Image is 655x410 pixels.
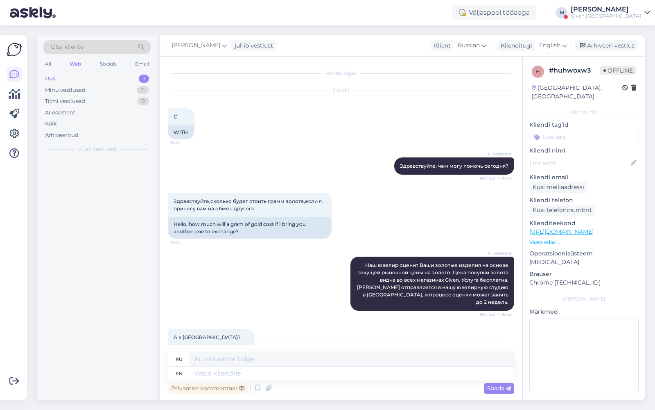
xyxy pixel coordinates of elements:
div: Privaatne kommentaar [168,383,248,394]
span: Здравствуйте, чем могу помочь сегодня? [400,163,508,169]
img: Askly Logo [7,42,22,57]
div: [PERSON_NAME] [529,295,639,303]
span: Russian [458,41,480,50]
div: Socials [98,59,118,69]
div: Klienditugi [497,41,532,50]
span: 16:43 [170,140,201,146]
span: Наш ювелир оценит Ваши золотые изделия на основе текущей рыночной цены на золото. Цена покупки зо... [357,262,510,305]
span: English [539,41,560,50]
div: Web [68,59,83,69]
span: h [536,68,540,75]
div: All [43,59,53,69]
div: Email [133,59,151,69]
div: # huhwoxw3 [549,66,600,75]
p: Chrome [TECHNICAL_ID] [529,278,639,287]
p: Operatsioonisüsteem [529,249,639,258]
span: Uued vestlused [78,146,116,153]
div: Minu vestlused [45,86,86,94]
a: [PERSON_NAME]Given [GEOGRAPHIC_DATA] [571,6,650,19]
div: Tiimi vestlused [45,97,85,105]
div: [GEOGRAPHIC_DATA], [GEOGRAPHIC_DATA] [532,84,622,101]
div: juhib vestlust [231,41,273,50]
div: 0 [137,97,149,105]
div: Hello, how much will a gram of gold cost if I bring you another one to exchange? [168,217,332,239]
div: en [176,367,183,380]
div: Arhiveeritud [45,131,79,139]
div: Küsi telefoninumbrit [529,205,595,216]
span: Offline [600,66,636,75]
p: Vaata edasi ... [529,239,639,246]
div: [DATE] [168,87,514,94]
div: Klient [431,41,451,50]
input: Lisa tag [529,131,639,143]
div: M [556,7,567,18]
div: Given [GEOGRAPHIC_DATA] [571,13,641,19]
p: Kliendi tag'id [529,121,639,129]
div: [PERSON_NAME] [571,6,641,13]
div: 11 [137,86,149,94]
span: Otsi kliente [51,43,84,51]
p: Brauser [529,270,639,278]
div: Uus [45,75,56,83]
div: Küsi meiliaadressi [529,182,587,193]
p: Kliendi telefon [529,196,639,205]
div: Arhiveeri vestlus [575,40,638,51]
span: 16:43 [170,239,201,245]
p: Kliendi nimi [529,146,639,155]
span: Nähtud ✓ 16:43 [480,311,512,317]
div: Vestlus algas [168,70,514,77]
span: AI Assistent [481,250,512,256]
span: А в [GEOGRAPHIC_DATA]? [174,334,241,340]
div: AI Assistent [45,109,75,117]
input: Lisa nimi [530,159,629,168]
p: [MEDICAL_DATA] [529,258,639,266]
span: С [174,114,177,120]
p: Kliendi email [529,173,639,182]
div: ru [176,352,183,366]
div: Kõik [45,120,57,128]
span: Здравствуйте,сколько будет стоить грамм золота,если я принесу вам на обмен другого [174,198,323,212]
p: Märkmed [529,307,639,316]
div: Väljaspool tööaega [452,5,536,20]
span: Saada [487,385,511,392]
span: [PERSON_NAME] [172,41,220,50]
span: Nähtud ✓ 16:43 [480,175,512,181]
span: AI Assistent [481,151,512,157]
div: WITH [168,125,194,139]
div: 1 [139,75,149,83]
a: [URL][DOMAIN_NAME] [529,228,594,235]
div: Kliendi info [529,108,639,116]
p: Klienditeekond [529,219,639,228]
